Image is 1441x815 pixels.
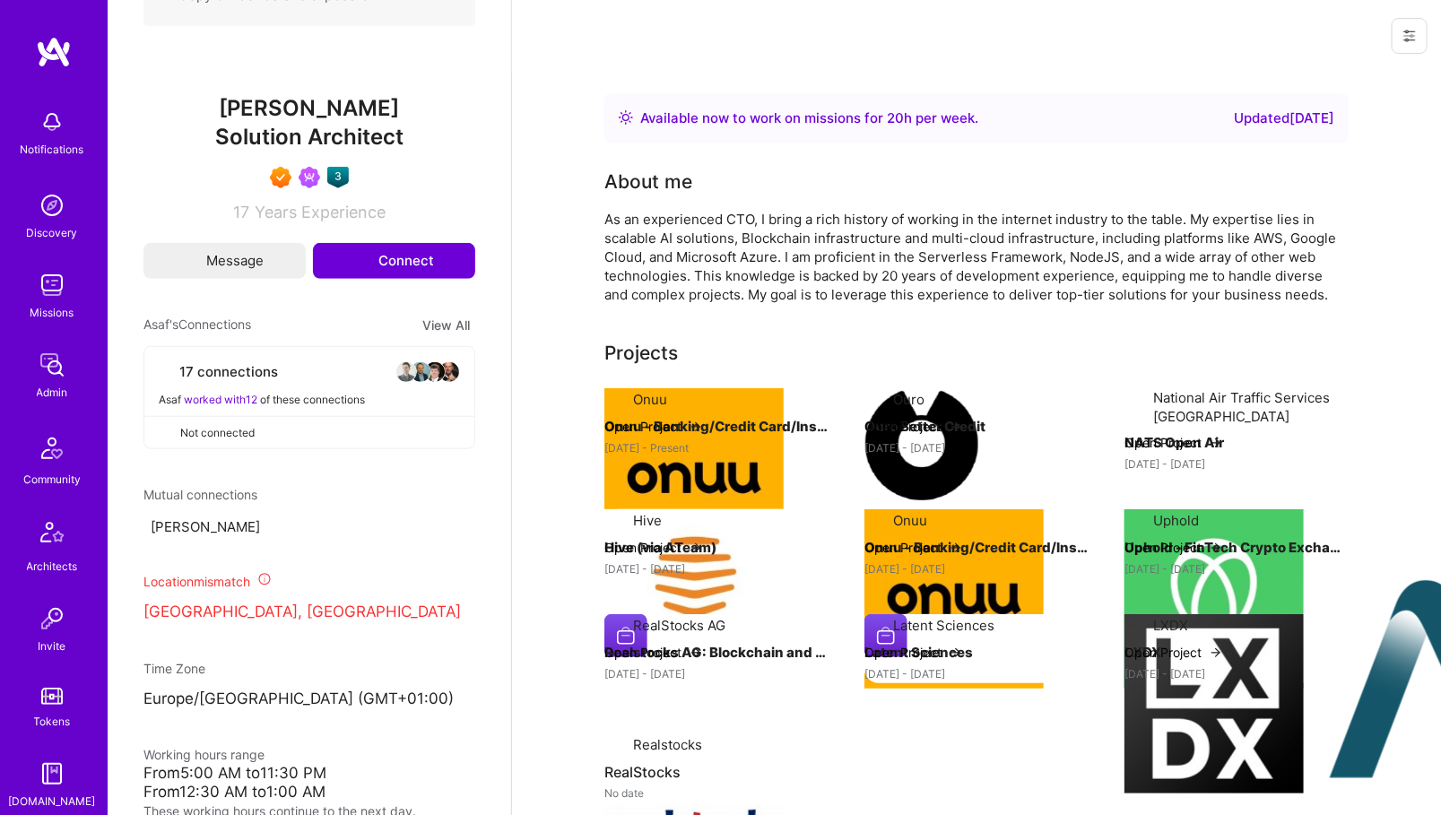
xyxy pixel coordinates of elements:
[604,509,784,689] img: Company logo
[864,641,1089,664] h4: Latent Sciences
[143,315,251,335] span: Asaf's Connections
[604,643,703,662] button: Open Project
[143,764,475,783] div: From 5:00 AM to 11:30 PM
[143,346,475,449] button: 17 connectionsavataravataravataravatarAsaf worked with12 of these connectionsNot connected
[604,664,829,683] div: [DATE] - [DATE]
[1124,614,1304,793] img: Company logo
[864,536,1089,559] h4: Onuu - Banking/Credit Card/Insurance B2C app
[37,383,68,402] div: Admin
[1124,431,1349,455] h4: NATS Open Air
[143,572,475,591] div: Location mismatch
[1153,616,1188,635] div: LXDX
[864,643,963,662] button: Open Project
[864,538,963,557] button: Open Project
[604,536,829,559] h4: Hive (via ATeam)
[143,783,475,802] div: From 12:30 AM to 1:00 AM
[1209,646,1223,660] img: arrow-right
[34,601,70,637] img: Invite
[689,420,703,434] img: arrow-right
[1209,541,1223,555] img: arrow-right
[1124,433,1223,452] button: Open Project
[23,470,81,489] div: Community
[143,747,265,762] span: Working hours range
[151,517,260,536] span: [PERSON_NAME]
[179,362,278,381] span: 17 connections
[34,104,70,140] img: bell
[143,243,306,279] button: Message
[30,514,74,557] img: Architects
[864,509,1044,689] img: Company logo
[215,124,404,150] span: Solution Architect
[604,641,829,664] h4: Realstocks AG: Blockchain and Cloud Innovation
[34,712,71,731] div: Tokens
[689,541,703,555] img: arrow-right
[143,689,475,710] p: Europe/[GEOGRAPHIC_DATA] (GMT+01:00 )
[299,167,320,188] img: Been on Mission
[143,602,475,623] p: [GEOGRAPHIC_DATA], [GEOGRAPHIC_DATA]
[30,427,74,470] img: Community
[395,361,417,383] img: avatar
[21,140,84,159] div: Notifications
[633,616,725,635] div: RealStocks AG
[39,637,66,655] div: Invite
[1124,536,1349,559] h4: Uphold - FinTech Crypto Exchange
[1124,509,1304,689] img: Company logo
[640,108,978,129] div: Available now to work on missions for h per week .
[417,315,475,335] button: View All
[27,557,78,576] div: Architects
[1234,108,1334,129] div: Updated [DATE]
[604,388,784,568] img: Company logo
[1124,538,1223,557] button: Open Project
[1124,559,1349,578] div: [DATE] - [DATE]
[438,361,460,383] img: avatar
[887,109,904,126] span: 20
[41,688,63,705] img: tokens
[354,253,370,269] i: icon Connect
[34,347,70,383] img: admin teamwork
[255,203,386,221] span: Years Experience
[186,255,198,267] i: icon Mail
[633,511,662,530] div: Hive
[864,559,1089,578] div: [DATE] - [DATE]
[30,303,74,322] div: Missions
[604,438,829,457] div: [DATE] - Present
[604,760,829,784] h4: RealStocks
[949,541,963,555] img: arrow-right
[410,361,431,383] img: avatar
[1153,511,1199,530] div: Uphold
[143,485,475,504] span: Mutual connections
[604,415,829,438] h4: Onuu - Banking/Credit Card/Insurance B2C app
[1124,455,1349,473] div: [DATE] - [DATE]
[180,423,255,442] span: Not connected
[893,616,994,635] div: Latent Sciences
[1124,643,1223,662] button: Open Project
[9,792,96,811] div: [DOMAIN_NAME]
[604,614,647,657] img: Company logo
[1209,436,1223,450] img: arrow-right
[864,415,1089,438] h4: Ouro Better Credit
[604,538,703,557] button: Open Project
[864,438,1089,457] div: [DATE] - [DATE]
[34,756,70,792] img: guide book
[313,243,475,279] button: Connect
[143,95,475,122] span: [PERSON_NAME]
[34,267,70,303] img: teamwork
[604,169,692,195] div: About me
[184,393,257,406] span: worked with 12
[1124,641,1349,664] h4: LXDX
[1124,664,1349,683] div: [DATE] - [DATE]
[159,390,460,409] div: Asaf of these connections
[619,110,633,125] img: Availability
[633,735,702,754] div: Realstocks
[233,203,249,221] span: 17
[893,390,924,409] div: Ouro
[424,361,446,383] img: avatar
[270,167,291,188] img: Exceptional A.Teamer
[864,664,1089,683] div: [DATE] - [DATE]
[689,646,703,660] img: arrow-right
[159,425,173,439] i: icon CloseGray
[36,36,72,68] img: logo
[864,388,979,503] img: Company logo
[864,614,907,657] img: Company logo
[604,559,829,578] div: [DATE] - [DATE]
